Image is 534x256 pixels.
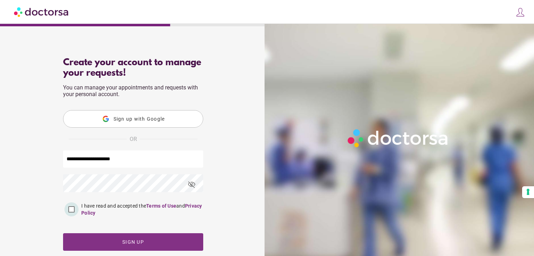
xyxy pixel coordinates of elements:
button: Sign up with Google [63,110,203,128]
span: Sign up [122,239,144,245]
span: Sign up with Google [114,116,165,122]
span: OR [130,135,137,144]
p: You can manage your appointments and requests with your personal account. [63,84,203,97]
a: Terms of Use [146,203,176,209]
button: Sign up [63,233,203,251]
img: Logo-Doctorsa-trans-White-partial-flat.png [345,126,452,150]
div: Create your account to manage your requests! [63,58,203,79]
img: icons8-customer-100.png [515,7,525,17]
label: I have read and accepted the and [80,202,203,216]
span: visibility_off [182,175,201,194]
img: Doctorsa.com [14,4,69,20]
button: Your consent preferences for tracking technologies [522,186,534,198]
